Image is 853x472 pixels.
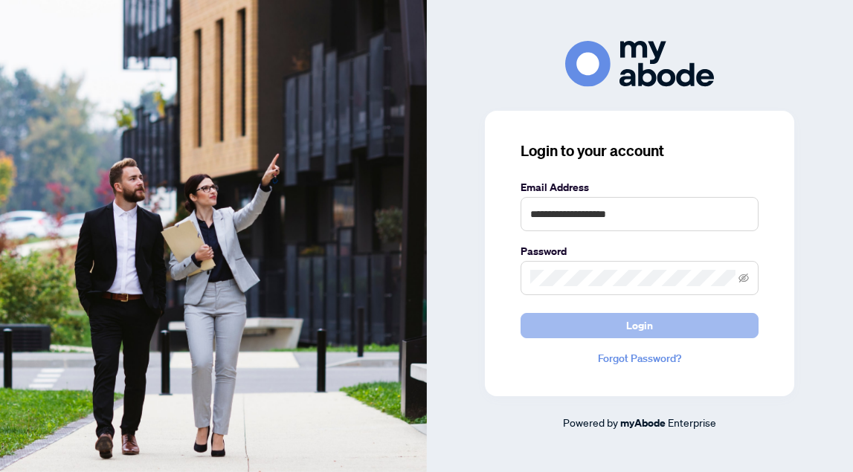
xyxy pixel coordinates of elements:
[565,41,714,86] img: ma-logo
[563,416,618,429] span: Powered by
[521,140,759,161] h3: Login to your account
[626,314,653,337] span: Login
[521,313,759,338] button: Login
[521,243,759,259] label: Password
[738,273,749,283] span: eye-invisible
[521,179,759,195] label: Email Address
[521,350,759,366] a: Forgot Password?
[668,416,716,429] span: Enterprise
[620,415,666,431] a: myAbode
